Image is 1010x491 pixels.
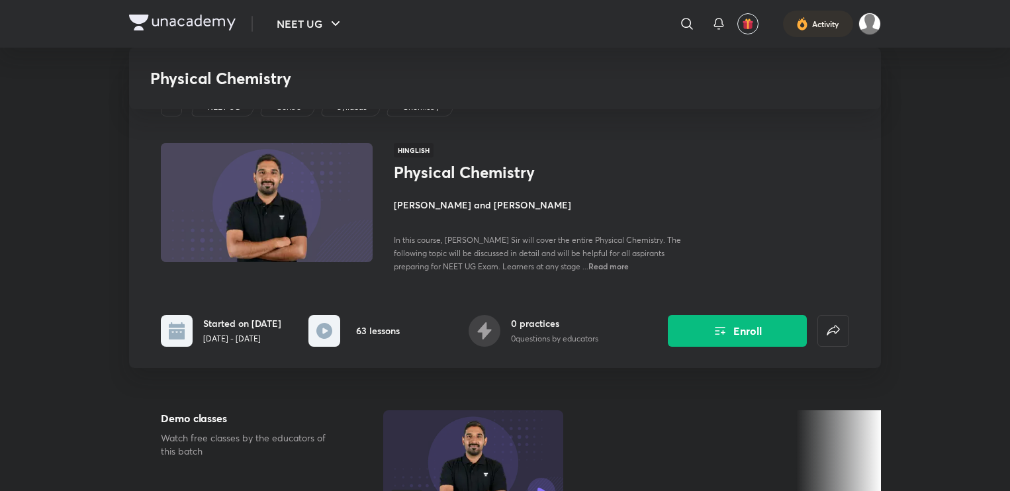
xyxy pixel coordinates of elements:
[161,410,341,426] h5: Demo classes
[668,315,807,347] button: Enroll
[161,431,341,458] p: Watch free classes by the educators of this batch
[511,333,598,345] p: 0 questions by educators
[742,18,754,30] img: avatar
[796,16,808,32] img: activity
[356,324,400,337] h6: 63 lessons
[129,15,236,30] img: Company Logo
[394,198,690,212] h4: [PERSON_NAME] and [PERSON_NAME]
[394,163,610,182] h1: Physical Chemistry
[150,69,668,88] h3: Physical Chemistry
[817,315,849,347] button: false
[394,235,681,271] span: In this course, [PERSON_NAME] Sir will cover the entire Physical Chemistry. The following topic w...
[129,15,236,34] a: Company Logo
[394,143,434,157] span: Hinglish
[588,261,629,271] span: Read more
[203,316,281,330] h6: Started on [DATE]
[511,316,598,330] h6: 0 practices
[858,13,881,35] img: Aman raj
[737,13,758,34] button: avatar
[269,11,351,37] button: NEET UG
[203,333,281,345] p: [DATE] - [DATE]
[159,142,375,263] img: Thumbnail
